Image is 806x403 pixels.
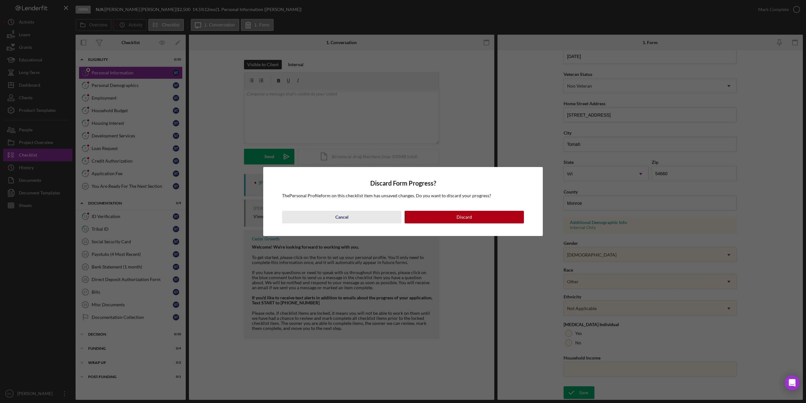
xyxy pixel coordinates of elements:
div: Discard [457,211,472,223]
button: Discard [405,211,524,223]
div: Open Intercom Messenger [785,375,800,390]
h4: Discard Form Progress? [282,180,524,187]
div: Cancel [335,211,349,223]
span: The Personal Profile form on this checklist item has unsaved changes. Do you want to discard your... [282,193,491,198]
button: Cancel [282,211,401,223]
